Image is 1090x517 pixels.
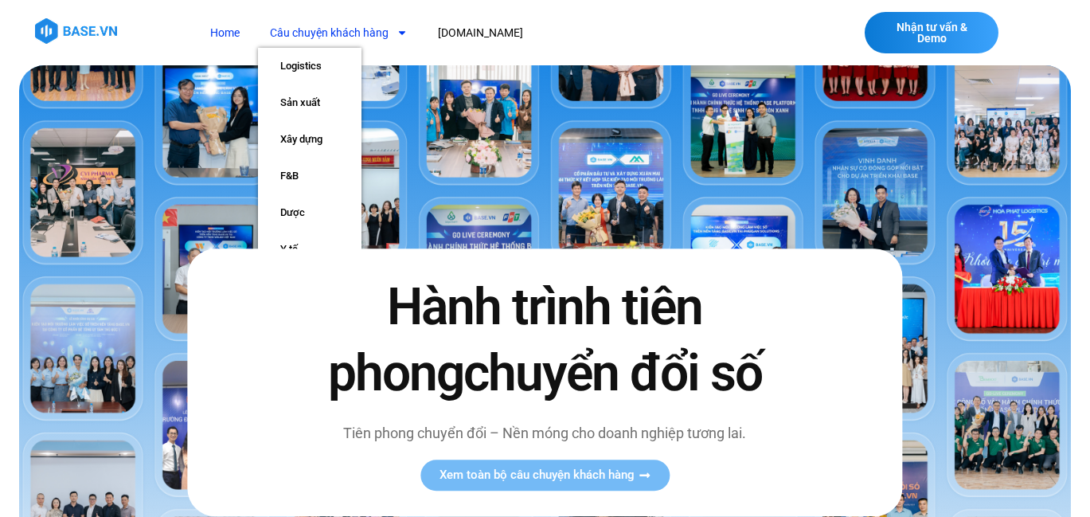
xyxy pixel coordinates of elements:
a: Home [198,18,252,48]
p: Tiên phong chuyển đổi – Nền móng cho doanh nghiệp tương lai. [310,423,779,445]
span: chuyển đổi số [463,343,762,403]
a: [DOMAIN_NAME] [426,18,535,48]
h2: Hành trình tiên phong [310,274,779,406]
a: Xây dựng [258,121,361,158]
a: Y tế [258,231,361,268]
a: Nhận tư vấn & Demo [865,12,998,53]
a: F&B [258,158,361,194]
a: Sản xuất [258,84,361,121]
a: Xem toàn bộ câu chuyện khách hàng [420,460,670,492]
a: Câu chuyện khách hàng [258,18,420,48]
a: Logistics [258,48,361,84]
nav: Menu [198,18,778,48]
span: Nhận tư vấn & Demo [881,22,983,44]
ul: Câu chuyện khách hàng [258,48,361,304]
span: Xem toàn bộ câu chuyện khách hàng [440,470,635,482]
a: Dược [258,194,361,231]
